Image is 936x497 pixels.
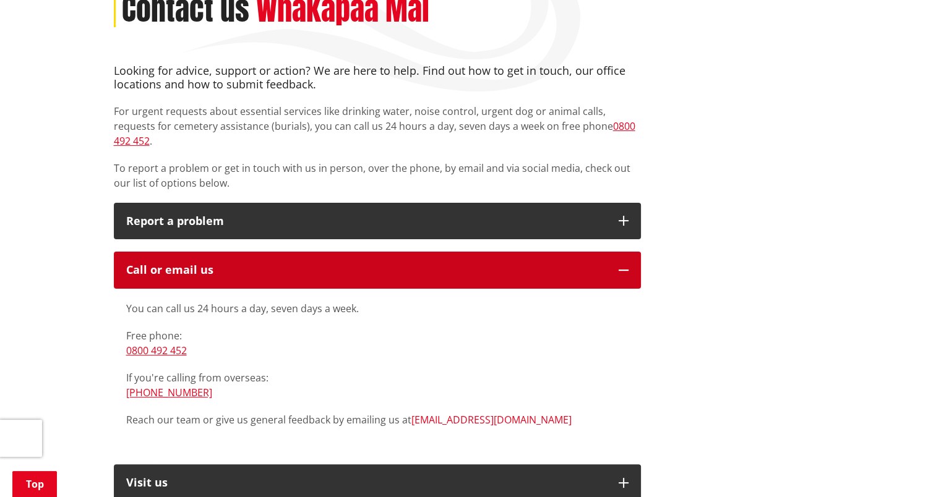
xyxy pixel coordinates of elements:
[126,301,629,316] p: You can call us 24 hours a day, seven days a week.
[126,412,629,427] p: Reach our team or give us general feedback by emailing us at
[126,370,629,400] p: If you're calling from overseas:
[126,344,187,357] a: 0800 492 452
[126,215,606,227] p: Report a problem
[114,104,641,148] p: For urgent requests about essential services like drinking water, noise control, urgent dog or an...
[114,64,641,91] h4: Looking for advice, support or action? We are here to help. Find out how to get in touch, our off...
[126,328,629,358] p: Free phone:
[12,471,57,497] a: Top
[126,386,212,399] a: [PHONE_NUMBER]
[879,445,924,490] iframe: Messenger Launcher
[114,161,641,190] p: To report a problem or get in touch with us in person, over the phone, by email and via social me...
[114,119,635,148] a: 0800 492 452
[126,264,606,276] div: Call or email us
[411,413,572,427] a: [EMAIL_ADDRESS][DOMAIN_NAME]
[114,252,641,289] button: Call or email us
[126,477,606,489] p: Visit us
[114,203,641,240] button: Report a problem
